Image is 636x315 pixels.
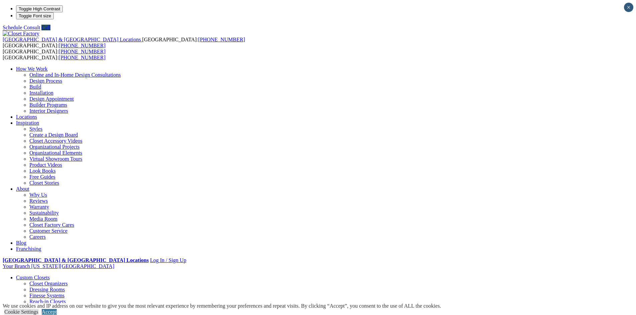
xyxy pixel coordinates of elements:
span: [GEOGRAPHIC_DATA]: [GEOGRAPHIC_DATA]: [3,49,105,60]
a: Closet Stories [29,180,59,186]
a: Media Room [29,216,57,222]
a: Your Branch [US_STATE][GEOGRAPHIC_DATA] [3,263,114,269]
button: Toggle Font size [16,12,54,19]
a: Finesse Systems [29,293,64,298]
a: Closet Factory Cares [29,222,74,228]
a: [PHONE_NUMBER] [59,43,105,48]
a: Installation [29,90,53,96]
img: Closet Factory [3,31,39,37]
a: Log In / Sign Up [150,257,186,263]
a: Organizational Projects [29,144,79,150]
a: Create a Design Board [29,132,78,138]
a: Design Appointment [29,96,74,102]
span: Toggle Font size [19,13,51,18]
a: How We Work [16,66,48,72]
button: Close [624,3,633,12]
a: Call [41,25,50,30]
a: Reviews [29,198,48,204]
a: [GEOGRAPHIC_DATA] & [GEOGRAPHIC_DATA] Locations [3,257,149,263]
a: Interior Designers [29,108,68,114]
span: [GEOGRAPHIC_DATA]: [GEOGRAPHIC_DATA]: [3,37,245,48]
span: [GEOGRAPHIC_DATA] & [GEOGRAPHIC_DATA] Locations [3,37,141,42]
a: Design Process [29,78,62,84]
a: Inspiration [16,120,39,126]
span: Toggle High Contrast [19,6,60,11]
a: Cookie Settings [4,309,38,315]
span: Your Branch [3,263,30,269]
a: About [16,186,29,192]
a: Virtual Showroom Tours [29,156,82,162]
a: Blog [16,240,26,246]
a: Closet Accessory Videos [29,138,82,144]
a: Why Us [29,192,47,198]
a: [PHONE_NUMBER] [59,55,105,60]
a: Dressing Rooms [29,287,65,292]
a: Builder Programs [29,102,67,108]
a: [PHONE_NUMBER] [59,49,105,54]
a: Build [29,84,41,90]
a: Custom Closets [16,275,50,280]
a: [GEOGRAPHIC_DATA] & [GEOGRAPHIC_DATA] Locations [3,37,142,42]
a: Product Videos [29,162,62,168]
a: Look Books [29,168,56,174]
a: Organizational Elements [29,150,82,156]
a: Sustainability [29,210,59,216]
a: Free Guides [29,174,55,180]
div: We use cookies and IP address on our website to give you the most relevant experience by remember... [3,303,441,309]
a: Reach-in Closets [29,299,66,304]
button: Toggle High Contrast [16,5,63,12]
a: Franchising [16,246,41,252]
a: Closet Organizers [29,281,68,286]
a: Locations [16,114,37,120]
a: [PHONE_NUMBER] [198,37,245,42]
a: Warranty [29,204,49,210]
a: Styles [29,126,42,132]
a: Accept [42,309,57,315]
span: [US_STATE][GEOGRAPHIC_DATA] [31,263,114,269]
a: Careers [29,234,46,240]
a: Customer Service [29,228,67,234]
a: Online and In-Home Design Consultations [29,72,121,78]
a: Schedule Consult [3,25,40,30]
